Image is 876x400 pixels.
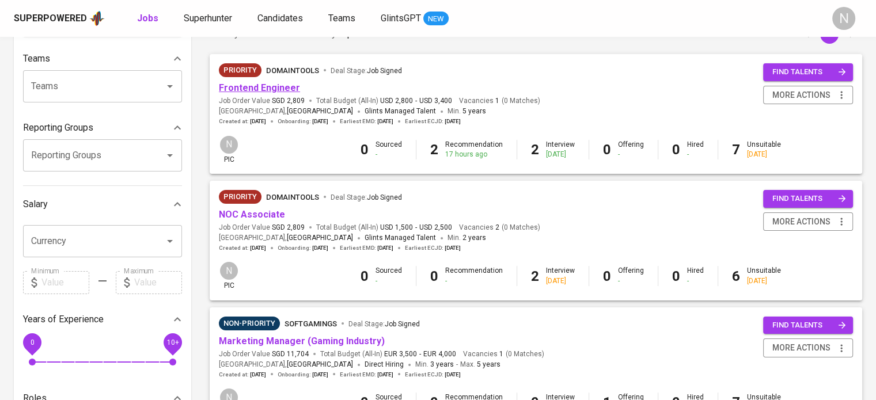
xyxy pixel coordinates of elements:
div: - [376,150,402,159]
div: Superpowered [14,12,87,25]
div: Offering [618,266,644,285]
span: 2 [494,223,499,233]
span: EUR 3,500 [384,349,417,359]
span: [DATE] [445,371,461,379]
a: Teams [328,12,358,26]
div: - [687,150,704,159]
span: 5 years [462,107,486,115]
div: Unsuitable [747,266,781,285]
span: Earliest EMD : [340,244,393,252]
div: Offering [618,140,644,159]
b: 2 [430,142,438,158]
div: Interview [546,266,575,285]
span: [DATE] [312,117,328,125]
div: Recommendation [445,266,503,285]
span: - [415,223,417,233]
p: Years of Experience [23,313,104,326]
span: Created at : [219,117,266,125]
span: find talents [772,66,846,79]
button: find talents [763,317,853,334]
div: Pending Client’s Feedback [219,317,280,330]
span: Vacancies ( 0 Matches ) [459,223,540,233]
div: Teams [23,47,182,70]
span: [DATE] [312,371,328,379]
span: [GEOGRAPHIC_DATA] [287,359,353,371]
span: [DATE] [377,117,393,125]
span: GlintsGPT [381,13,421,24]
span: Teams [328,13,355,24]
span: Earliest ECJD : [405,244,461,252]
span: 1 [494,96,499,106]
span: USD 2,800 [380,96,413,106]
div: - [618,150,644,159]
span: [DATE] [312,244,328,252]
div: - [445,276,503,286]
div: N [832,7,855,30]
span: SGD 2,809 [272,223,305,233]
span: Job Order Value [219,349,309,359]
span: Min. [448,107,486,115]
span: [DATE] [250,371,266,379]
div: Years of Experience [23,308,182,331]
div: 17 hours ago [445,150,503,159]
a: Candidates [257,12,305,26]
img: app logo [89,10,105,27]
span: Job Signed [367,193,402,201]
span: [GEOGRAPHIC_DATA] , [219,106,353,117]
span: [DATE] [250,244,266,252]
span: Job Signed [367,67,402,75]
span: NEW [423,13,449,25]
div: N [219,261,239,281]
p: Teams [23,52,50,66]
span: Earliest ECJD : [405,117,461,125]
span: Deal Stage : [348,320,420,328]
span: Earliest EMD : [340,117,393,125]
div: pic [219,135,239,165]
div: [DATE] [747,276,781,286]
span: Direct Hiring [365,360,404,368]
span: USD 2,500 [419,223,452,233]
span: Vacancies ( 0 Matches ) [459,96,540,106]
div: Recommendation [445,140,503,159]
span: more actions [772,88,831,102]
span: Onboarding : [278,117,328,125]
span: DomainTools [266,193,319,201]
b: 2 [531,268,539,284]
span: Min. [415,360,454,368]
a: Jobs [137,12,161,26]
div: pic [219,261,239,291]
span: - [419,349,421,359]
b: 0 [603,268,611,284]
span: Priority [219,64,261,76]
span: SGD 11,704 [272,349,309,359]
span: Deal Stage : [331,67,402,75]
b: Jobs [137,13,158,24]
span: Created at : [219,371,266,379]
b: 0 [361,268,369,284]
span: Created at : [219,244,266,252]
span: more actions [772,341,831,355]
button: Open [162,147,178,163]
div: - [376,276,402,286]
span: [GEOGRAPHIC_DATA] , [219,359,353,371]
a: NOC Associate [219,209,285,220]
span: Earliest EMD : [340,371,393,379]
a: Superpoweredapp logo [14,10,105,27]
a: Superhunter [184,12,234,26]
a: GlintsGPT NEW [381,12,449,26]
button: more actions [763,338,853,357]
span: 2 years [462,234,486,242]
span: Onboarding : [278,371,328,379]
span: find talents [772,319,846,332]
button: more actions [763,212,853,231]
b: 0 [430,268,438,284]
b: 0 [361,142,369,158]
span: DomainTools [266,66,319,75]
div: New Job received from Demand Team [219,63,261,77]
button: Open [162,78,178,94]
span: [DATE] [377,244,393,252]
span: [GEOGRAPHIC_DATA] , [219,233,353,244]
button: find talents [763,63,853,81]
span: Superhunter [184,13,232,24]
span: Glints Managed Talent [365,234,436,242]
